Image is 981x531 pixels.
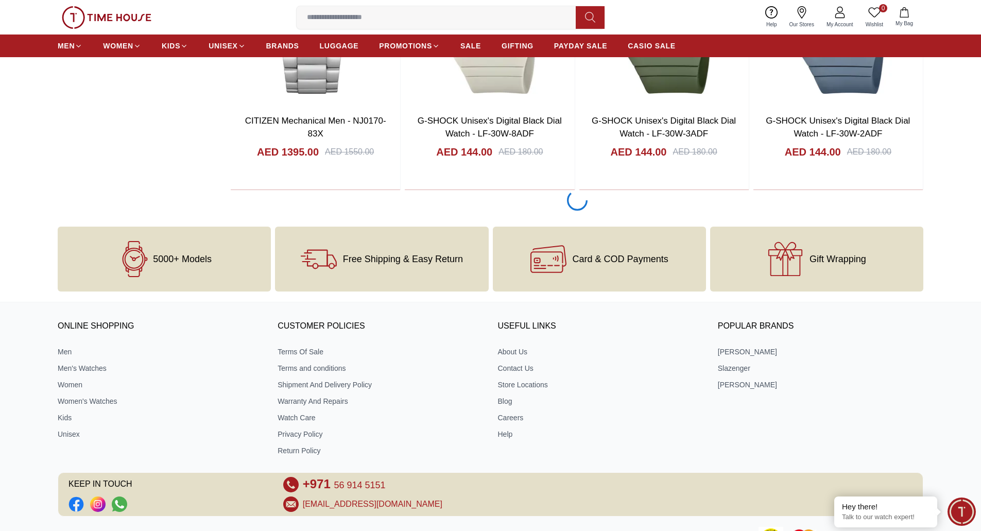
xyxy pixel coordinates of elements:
span: 0 [879,4,887,12]
div: AED 180.00 [847,146,891,158]
span: CASIO SALE [628,41,676,51]
div: Chat Widget [948,498,976,526]
span: Card & COD Payments [573,254,668,264]
a: Shipment And Delivery Policy [278,380,483,390]
h4: AED 144.00 [436,145,492,159]
span: Wishlist [862,21,887,28]
a: Men's Watches [58,363,263,373]
a: Help [498,429,703,439]
div: AED 180.00 [498,146,543,158]
a: Women [58,380,263,390]
a: Women's Watches [58,396,263,406]
a: Store Locations [498,380,703,390]
a: Careers [498,413,703,423]
a: +971 56 914 5151 [303,477,386,492]
a: PAYDAY SALE [554,37,607,55]
li: Facebook [68,496,84,512]
span: My Account [822,21,857,28]
span: GIFTING [502,41,533,51]
a: About Us [498,347,703,357]
a: Return Policy [278,446,483,456]
a: LUGGAGE [320,37,359,55]
h3: ONLINE SHOPPING [58,319,263,334]
h4: AED 144.00 [785,145,841,159]
a: WOMEN [103,37,141,55]
a: Warranty And Repairs [278,396,483,406]
span: SALE [460,41,481,51]
span: BRANDS [266,41,299,51]
a: Terms and conditions [278,363,483,373]
span: KIDS [162,41,180,51]
a: Contact Us [498,363,703,373]
a: Kids [58,413,263,423]
a: Men [58,347,263,357]
div: AED 180.00 [673,146,717,158]
a: Social Link [90,496,106,512]
a: G-SHOCK Unisex's Digital Black Dial Watch - LF-30W-8ADF [418,116,562,139]
img: ... [62,6,151,29]
a: [PERSON_NAME] [718,347,923,357]
a: 0Wishlist [859,4,889,30]
a: CASIO SALE [628,37,676,55]
span: WOMEN [103,41,133,51]
button: My Bag [889,5,919,29]
span: My Bag [891,20,917,27]
a: G-SHOCK Unisex's Digital Black Dial Watch - LF-30W-3ADF [592,116,736,139]
a: Our Stores [783,4,820,30]
span: PAYDAY SALE [554,41,607,51]
a: Terms Of Sale [278,347,483,357]
h3: Popular Brands [718,319,923,334]
span: 5000+ Models [153,254,212,264]
h4: AED 144.00 [611,145,667,159]
a: GIFTING [502,37,533,55]
span: Free Shipping & Easy Return [343,254,463,264]
a: Blog [498,396,703,406]
a: SALE [460,37,481,55]
a: Slazenger [718,363,923,373]
span: PROMOTIONS [379,41,432,51]
span: LUGGAGE [320,41,359,51]
span: Our Stores [785,21,818,28]
a: Watch Care [278,413,483,423]
a: BRANDS [266,37,299,55]
span: MEN [58,41,75,51]
span: Help [762,21,781,28]
a: [PERSON_NAME] [718,380,923,390]
h3: USEFUL LINKS [498,319,703,334]
a: PROMOTIONS [379,37,440,55]
div: Hey there! [842,502,930,512]
span: Gift Wrapping [810,254,866,264]
a: Social Link [112,496,127,512]
span: 56 914 5151 [334,480,385,490]
span: UNISEX [209,41,237,51]
h4: AED 1395.00 [257,145,319,159]
a: Unisex [58,429,263,439]
a: Social Link [68,496,84,512]
h3: CUSTOMER POLICIES [278,319,483,334]
span: KEEP IN TOUCH [68,477,269,492]
a: Help [760,4,783,30]
a: MEN [58,37,82,55]
p: Talk to our watch expert! [842,513,930,522]
a: KIDS [162,37,188,55]
a: [EMAIL_ADDRESS][DOMAIN_NAME] [303,498,442,510]
a: CITIZEN Mechanical Men - NJ0170-83X [245,116,386,139]
div: AED 1550.00 [325,146,374,158]
a: G-SHOCK Unisex's Digital Black Dial Watch - LF-30W-2ADF [766,116,910,139]
a: Privacy Policy [278,429,483,439]
a: UNISEX [209,37,245,55]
